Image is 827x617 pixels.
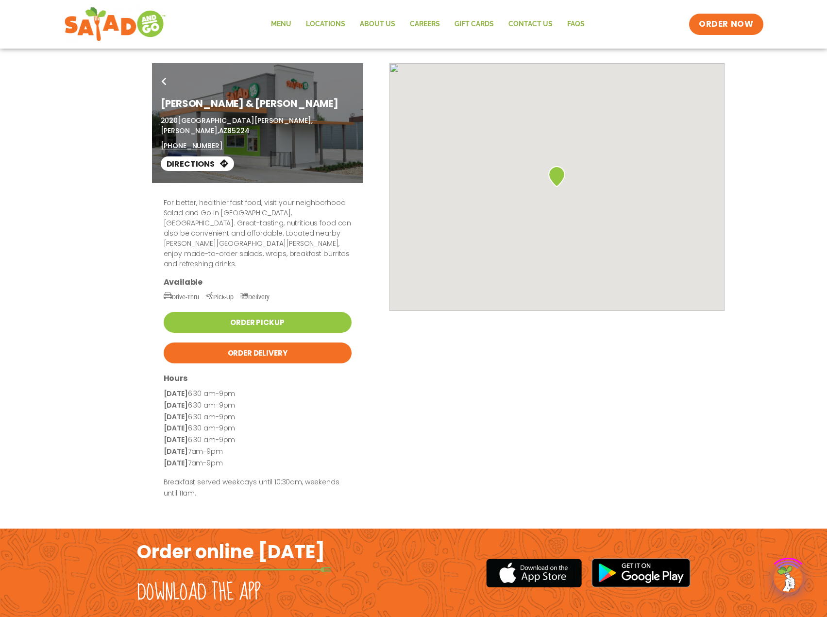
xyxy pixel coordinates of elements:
span: ORDER NOW [699,18,753,30]
strong: [DATE] [164,423,188,433]
strong: [DATE] [164,458,188,468]
h3: Hours [164,373,352,383]
span: Delivery [240,293,270,301]
a: ORDER NOW [689,14,763,35]
p: 6:30 am-9pm [164,434,352,446]
img: new-SAG-logo-768×292 [64,5,167,44]
a: Locations [299,13,353,35]
p: 6:30 am-9pm [164,411,352,423]
a: Contact Us [501,13,560,35]
strong: [DATE] [164,412,188,422]
a: Order Delivery [164,343,352,363]
a: Order Pickup [164,312,352,333]
strong: [DATE] [164,389,188,398]
h3: Available [164,277,352,287]
h2: Order online [DATE] [137,540,325,564]
img: fork [137,567,331,572]
span: [PERSON_NAME], [161,126,219,136]
a: FAQs [560,13,592,35]
nav: Menu [264,13,592,35]
strong: [DATE] [164,446,188,456]
h1: [PERSON_NAME] & [PERSON_NAME] [161,96,354,111]
span: 85224 [227,126,249,136]
a: Menu [264,13,299,35]
p: 6:30 am-9pm [164,423,352,434]
p: 7am-9pm [164,458,352,469]
span: Drive-Thru [164,293,199,301]
p: 7am-9pm [164,446,352,458]
img: appstore [486,557,582,589]
a: Careers [403,13,447,35]
p: 6:30 am-9pm [164,400,352,411]
strong: [DATE] [164,400,188,410]
h2: Download the app [137,579,261,606]
a: [PHONE_NUMBER] [161,141,223,151]
a: Directions [161,156,234,171]
img: google_play [591,558,691,587]
span: 2020 [161,116,178,125]
p: 6:30 am-9pm [164,388,352,400]
a: About Us [353,13,403,35]
p: For better, healthier fast food, visit your neighborhood Salad and Go in [GEOGRAPHIC_DATA], [GEOG... [164,198,352,269]
span: Pick-Up [205,293,234,301]
a: GIFT CARDS [447,13,501,35]
p: Breakfast served weekdays until 10:30am, weekends until 11am. [164,477,352,500]
span: AZ [219,126,228,136]
span: [GEOGRAPHIC_DATA][PERSON_NAME], [178,116,313,125]
strong: [DATE] [164,435,188,445]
